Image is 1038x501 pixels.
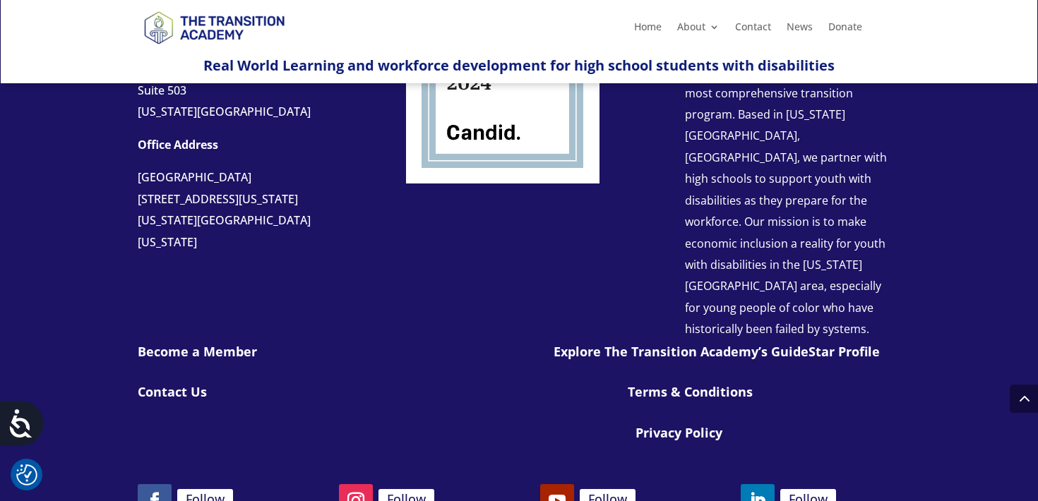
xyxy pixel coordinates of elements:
a: Logo-Noticias [406,173,599,186]
a: Contact [735,22,771,37]
span: Real World Learning and workforce development for high school students with disabilities [203,56,835,75]
a: Home [634,22,662,37]
a: Contact Us [138,383,207,400]
strong: Office Address [138,137,218,152]
div: [US_STATE][GEOGRAPHIC_DATA] [138,101,364,122]
a: Privacy Policy [636,424,722,441]
a: About [677,22,720,37]
a: Donate [828,22,862,37]
a: Logo-Noticias [138,42,290,55]
span: [STREET_ADDRESS][US_STATE] [138,191,298,207]
a: Terms & Conditions [628,383,753,400]
a: Explore The Transition Academy’s GuideStar Profile [554,343,880,360]
div: Suite 503 [138,80,364,101]
a: News [787,22,813,37]
img: TTA Brand_TTA Primary Logo_Horizontal_Light BG [138,2,290,52]
img: Revisit consent button [16,464,37,485]
a: Become a Member [138,343,257,360]
button: Cookie Settings [16,464,37,485]
p: [GEOGRAPHIC_DATA] [US_STATE][GEOGRAPHIC_DATA][US_STATE] [138,167,364,264]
